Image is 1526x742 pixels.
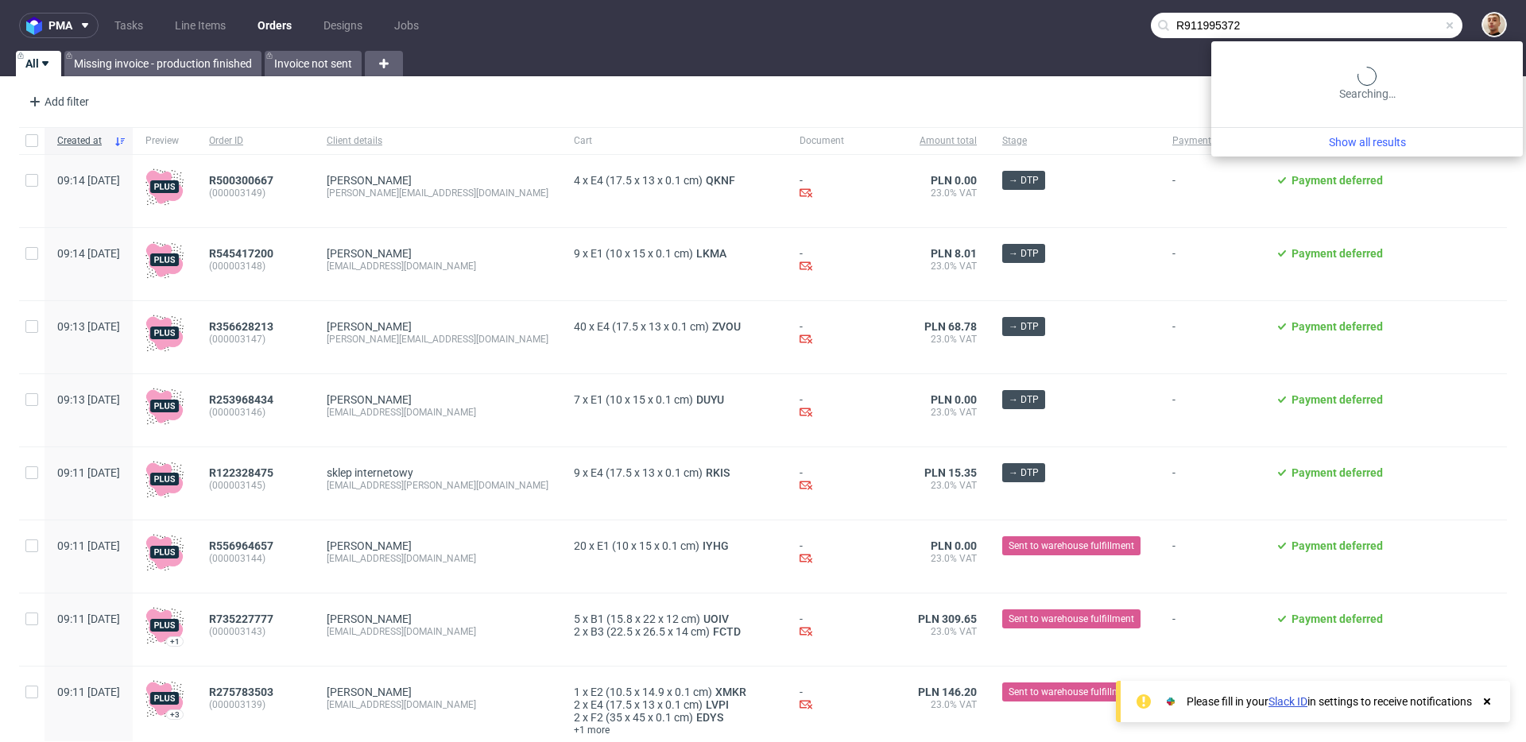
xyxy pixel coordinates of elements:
[209,625,301,638] span: (000003143)
[385,13,428,38] a: Jobs
[918,187,977,199] span: 23.0% VAT
[709,320,744,333] span: ZVOU
[597,320,709,333] span: E4 (17.5 x 13 x 0.1 cm)
[693,393,727,406] a: DUYU
[327,466,413,479] a: sklep internetowy
[265,51,362,76] a: Invoice not sent
[1172,393,1250,427] span: -
[574,320,774,333] div: x
[700,613,732,625] span: UOIV
[145,168,184,206] img: plus-icon.676465ae8f3a83198b3f.png
[327,260,548,272] div: [EMAIL_ADDRESS][DOMAIN_NAME]
[327,698,548,711] div: [EMAIL_ADDRESS][DOMAIN_NAME]
[1172,174,1250,208] span: -
[574,466,580,479] span: 9
[1292,320,1383,333] span: Payment deferred
[924,320,977,333] span: PLN 68.78
[1163,694,1179,709] img: Slack
[1292,466,1383,479] span: Payment deferred
[574,134,774,148] span: Cart
[1172,613,1250,647] span: -
[327,552,548,565] div: [EMAIL_ADDRESS][DOMAIN_NAME]
[918,479,977,492] span: 23.0% VAT
[574,466,774,479] div: x
[57,613,120,625] span: 09:11 [DATE]
[327,613,412,625] a: [PERSON_NAME]
[574,711,580,724] span: 2
[64,51,261,76] a: Missing invoice - production finished
[1292,613,1383,625] span: Payment deferred
[1218,67,1516,102] div: Searching…
[574,613,580,625] span: 5
[574,539,587,552] span: 20
[22,89,92,114] div: Add filter
[574,698,580,711] span: 2
[209,613,273,625] span: R735227777
[918,613,977,625] span: PLN 309.65
[574,539,774,552] div: x
[145,533,184,571] img: plus-icon.676465ae8f3a83198b3f.png
[327,333,548,346] div: [PERSON_NAME][EMAIL_ADDRESS][DOMAIN_NAME]
[327,247,412,260] a: [PERSON_NAME]
[327,187,548,199] div: [PERSON_NAME][EMAIL_ADDRESS][DOMAIN_NAME]
[145,134,184,148] span: Preview
[591,686,712,698] span: E2 (10.5 x 14.9 x 0.1 cm)
[19,13,99,38] button: pma
[1483,14,1505,36] img: Bartłomiej Leśniczuk
[574,724,774,736] a: +1 more
[800,247,893,275] div: -
[48,20,72,31] span: pma
[1292,174,1383,187] span: Payment deferred
[170,637,180,646] div: +1
[1172,247,1250,281] span: -
[327,539,412,552] a: [PERSON_NAME]
[1172,539,1250,574] span: -
[574,247,774,260] div: x
[209,406,301,419] span: (000003146)
[1009,173,1039,187] span: → DTP
[57,247,120,260] span: 09:14 [DATE]
[918,552,977,565] span: 23.0% VAT
[703,698,732,711] a: LVPI
[1002,134,1147,148] span: Stage
[1009,319,1039,334] span: → DTP
[574,320,587,333] span: 40
[327,320,412,333] a: [PERSON_NAME]
[209,698,301,711] span: (000003139)
[145,241,184,279] img: plus-icon.676465ae8f3a83198b3f.png
[800,134,893,148] span: Document
[574,686,580,698] span: 1
[918,260,977,272] span: 23.0% VAT
[574,613,774,625] div: x
[209,174,277,187] a: R500300667
[712,686,749,698] a: XMKR
[591,247,693,260] span: E1 (10 x 15 x 0.1 cm)
[918,406,977,419] span: 23.0% VAT
[574,625,774,638] div: x
[145,679,184,717] img: plus-icon.676465ae8f3a83198b3f.png
[800,686,893,713] div: -
[699,539,732,552] a: IYHG
[918,686,977,698] span: PLN 146.20
[591,698,703,711] span: E4 (17.5 x 13 x 0.1 cm)
[57,320,120,333] span: 09:13 [DATE]
[800,613,893,640] div: -
[597,539,699,552] span: E1 (10 x 15 x 0.1 cm)
[209,466,277,479] a: R122328475
[1009,392,1039,407] span: → DTP
[574,174,774,187] div: x
[209,393,277,406] a: R253968434
[931,393,977,406] span: PLN 0.00
[209,686,277,698] a: R275783503
[800,174,893,202] div: -
[591,625,710,638] span: B3 (22.5 x 26.5 x 14 cm)
[574,711,774,724] div: x
[327,134,548,148] span: Client details
[693,711,726,724] a: EDYS
[209,613,277,625] a: R735227777
[145,314,184,352] img: plus-icon.676465ae8f3a83198b3f.png
[918,625,977,638] span: 23.0% VAT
